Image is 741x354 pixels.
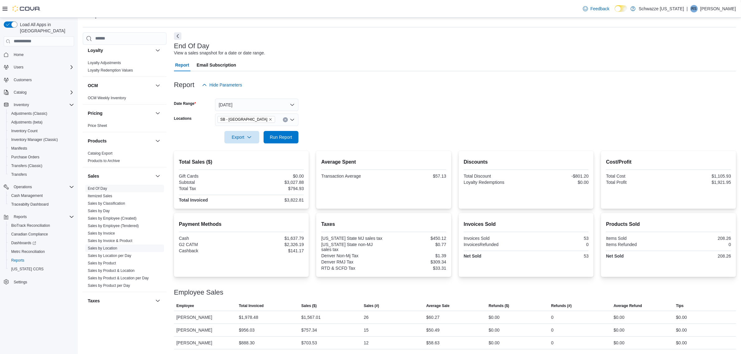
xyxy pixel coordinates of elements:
[11,76,74,84] span: Customers
[676,339,687,347] div: $0.00
[11,101,74,109] span: Inventory
[179,242,240,247] div: G2 CATM
[426,303,450,308] span: Average Sale
[174,116,192,121] label: Locations
[9,265,46,273] a: [US_STATE] CCRS
[11,183,74,191] span: Operations
[179,180,240,185] div: Subtotal
[614,339,625,347] div: $0.00
[606,236,667,241] div: Items Sold
[9,192,74,199] span: Cash Management
[88,298,153,304] button: Taxes
[1,183,77,191] button: Operations
[1,277,77,286] button: Settings
[6,161,77,170] button: Transfers (Classic)
[14,214,27,219] span: Reports
[6,256,77,265] button: Reports
[179,236,240,241] div: Cash
[88,239,132,243] a: Sales by Invoice & Product
[321,221,446,228] h2: Taxes
[154,297,162,305] button: Taxes
[321,242,382,252] div: [US_STATE] State non-MJ sales tax
[11,63,26,71] button: Users
[11,137,58,142] span: Inventory Manager (Classic)
[9,257,27,264] a: Reports
[6,127,77,135] button: Inventory Count
[6,247,77,256] button: Metrc Reconciliation
[606,174,667,179] div: Total Cost
[269,118,272,121] button: Remove SB - Highlands from selection in this group
[154,172,162,180] button: Sales
[179,198,208,203] strong: Total Invoiced
[1,212,77,221] button: Reports
[606,254,624,259] strong: Net Sold
[9,136,74,143] span: Inventory Manager (Classic)
[174,81,195,89] h3: Report
[88,224,139,228] a: Sales by Employee (Tendered)
[224,131,259,143] button: Export
[364,326,369,334] div: 15
[88,208,110,213] span: Sales by Day
[11,101,31,109] button: Inventory
[9,110,74,117] span: Adjustments (Classic)
[243,186,304,191] div: $794.93
[174,289,223,296] h3: Employee Sales
[11,128,38,133] span: Inventory Count
[174,311,237,324] div: [PERSON_NAME]
[9,110,50,117] a: Adjustments (Classic)
[606,242,667,247] div: Items Refunded
[88,68,133,73] span: Loyalty Redemption Values
[464,158,589,166] h2: Discounts
[6,265,77,273] button: [US_STATE] CCRS
[88,261,116,265] a: Sales by Product
[197,59,236,71] span: Email Subscription
[639,5,684,12] p: Schwazze [US_STATE]
[11,223,50,228] span: BioTrack Reconciliation
[11,278,30,286] a: Settings
[14,65,23,70] span: Users
[670,180,731,185] div: $1,921.95
[174,50,265,56] div: View a sales snapshot for a date or date range.
[220,116,267,123] span: SB - [GEOGRAPHIC_DATA]
[179,221,304,228] h2: Payment Methods
[700,5,736,12] p: [PERSON_NAME]
[83,310,166,327] div: Taxes
[88,82,98,89] h3: OCM
[606,221,731,228] h2: Products Sold
[9,248,74,255] span: Metrc Reconciliation
[88,123,107,128] span: Price Sheet
[88,123,107,128] a: Price Sheet
[179,158,304,166] h2: Total Sales ($)
[88,110,153,116] button: Pricing
[239,303,264,308] span: Total Invoiced
[11,240,36,245] span: Dashboards
[301,326,317,334] div: $757.34
[11,63,74,71] span: Users
[9,201,51,208] a: Traceabilty Dashboard
[426,339,440,347] div: $58.63
[243,248,304,253] div: $141.17
[88,159,120,163] a: Products to Archive
[88,151,112,156] a: Catalog Export
[6,109,77,118] button: Adjustments (Classic)
[88,231,115,235] a: Sales by Invoice
[426,326,440,334] div: $50.49
[239,314,258,321] div: $1,978.48
[88,193,112,198] span: Itemized Sales
[83,122,166,132] div: Pricing
[11,267,44,272] span: [US_STATE] CCRS
[385,259,446,264] div: $309.34
[88,238,132,243] span: Sales by Invoice & Product
[9,171,74,178] span: Transfers
[14,52,24,57] span: Home
[88,61,121,65] a: Loyalty Adjustments
[12,6,40,12] img: Cova
[11,258,24,263] span: Reports
[11,172,27,177] span: Transfers
[88,209,110,213] a: Sales by Day
[670,242,731,247] div: 0
[551,314,554,321] div: 0
[687,5,688,12] p: |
